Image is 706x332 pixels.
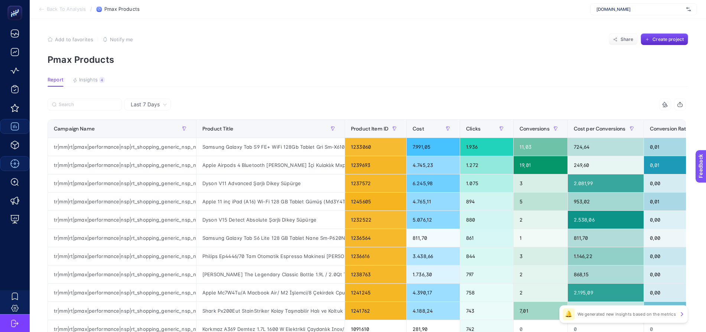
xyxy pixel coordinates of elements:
[48,247,196,265] div: tr|mm|rt|pmax|performance|nsp|rt_shopping_generic_nsp_na_pmax-other-top-seller|na|d2c|AOP|OSB0002JUP
[131,101,160,108] span: Last 7 Days
[55,36,93,42] span: Add to favorites
[578,311,676,317] p: We generated new insights based on the metrics
[202,126,233,132] span: Product Title
[103,36,133,42] button: Notify me
[407,265,460,283] div: 1.736,30
[345,193,406,210] div: 1245605
[568,174,644,192] div: 2.081,99
[514,156,567,174] div: 19,01
[514,302,567,320] div: 7,01
[514,193,567,210] div: 5
[407,211,460,229] div: 5.076,12
[568,247,644,265] div: 1.146,22
[196,174,345,192] div: Dyson V11 Advanced Şarjlı Dikey Süpürge
[90,6,92,12] span: /
[514,284,567,302] div: 2
[466,126,481,132] span: Clicks
[568,211,644,229] div: 2.538,06
[345,247,406,265] div: 1236616
[621,36,634,42] span: Share
[48,138,196,156] div: tr|mm|rt|pmax|performance|nsp|rt_shopping_generic_nsp_na_pmax-other-top-seller|na|d2c|AOP|OSB0002JUP
[345,156,406,174] div: 1239693
[345,174,406,192] div: 1237572
[48,54,688,65] p: Pmax Products
[345,265,406,283] div: 1238763
[196,265,345,283] div: [PERSON_NAME] The Legendary Classic Bottle 1.9L / 2.0Qt Termos Hammertone Yeşil
[460,302,513,320] div: 743
[48,302,196,320] div: tr|mm|rt|pmax|performance|nsp|rt_shopping_generic_nsp_na_pmax-other-top-seller|na|d2c|AOP|OSB0002JUP
[196,284,345,302] div: Apple Mc7W4Tu/A Macbook Air/ M2 İşlemci/8 Çekirdek Cpu-8 Gpu/16Gb Ram/256Gb Ssd/13.6" Starlight
[641,33,688,45] button: Create project
[407,302,460,320] div: 4.188,24
[48,265,196,283] div: tr|mm|rt|pmax|performance|nsp|rt_shopping_generic_nsp_na_pmax-sda|na|d2c|AOP|OSB0002JLK
[196,247,345,265] div: Philips Ep4446/70 Tam Otomatik Espresso Makinesi [PERSON_NAME] Siyah
[460,193,513,210] div: 894
[407,247,460,265] div: 3.438,66
[48,229,196,247] div: tr|mm|rt|pmax|performance|nsp|rt_shopping_generic_nsp_na_pmax-other-gfk-max-conv|na|d2c|AOP|OSB00...
[48,36,93,42] button: Add to favorites
[407,174,460,192] div: 6.245,98
[653,36,684,42] span: Create project
[514,229,567,247] div: 1
[514,138,567,156] div: 11,03
[407,156,460,174] div: 4.745,23
[48,193,196,210] div: tr|mm|rt|pmax|performance|nsp|rt_shopping_generic_nsp_na_pmax-other-top-seller|na|d2c|AOP|OSB0002JUP
[345,211,406,229] div: 1232522
[574,126,626,132] span: Cost per Conversions
[407,193,460,210] div: 4.765,11
[345,284,406,302] div: 1241245
[196,193,345,210] div: Apple 11 inç iPad (A16) Wi-Fi 128 GB Tablet Gümüş (Md3Y4Tu/A)
[99,77,105,83] div: 4
[568,229,644,247] div: 811,70
[686,6,691,13] img: svg%3e
[196,229,345,247] div: Samsung Galaxy Tab S6 Lite 128 GB Tablet Nane Sm-P620Nlgetur
[609,33,638,45] button: Share
[345,229,406,247] div: 1236564
[460,156,513,174] div: 1.272
[48,284,196,302] div: tr|mm|rt|pmax|performance|nsp|rt_shopping_generic_nsp_na_pmax-other-top-seller|na|d2c|AOP|OSB0002JUP
[413,126,424,132] span: Cost
[520,126,550,132] span: Conversions
[196,156,345,174] div: Apple Airpods 4 Bluetooth [PERSON_NAME] İçi Kulaklık Mxp63Tu/A
[514,247,567,265] div: 3
[407,284,460,302] div: 4.390,17
[460,284,513,302] div: 758
[351,126,388,132] span: Product Item ID
[568,302,644,320] div: 597,33
[407,229,460,247] div: 811,70
[514,174,567,192] div: 3
[460,229,513,247] div: 861
[196,302,345,320] div: Shark Px200Eut StainStriker Kolay Taşınabilir Halı ve Koltuk Temizleme Makinesi [MEDICAL_DATA]
[460,265,513,283] div: 797
[407,138,460,156] div: 7.991,05
[48,77,64,83] span: Report
[568,265,644,283] div: 868,15
[54,126,95,132] span: Campaign Name
[514,211,567,229] div: 2
[460,247,513,265] div: 844
[568,138,644,156] div: 724,64
[345,302,406,320] div: 1241762
[460,174,513,192] div: 1.075
[4,2,28,8] span: Feedback
[514,265,567,283] div: 2
[568,156,644,174] div: 249,60
[650,126,689,132] span: Conversion Rate
[79,77,98,83] span: Insights
[196,211,345,229] div: Dyson V15 Detect Absolute Şarjlı Dikey Süpürge
[59,102,117,107] input: Search
[104,6,140,12] span: Pmax Products
[48,156,196,174] div: tr|mm|rt|pmax|performance|nsp|rt_shopping_generic_nsp_na_pmax-other-top-seller|na|d2c|AOP|OSB0002JUP
[460,138,513,156] div: 1.936
[345,138,406,156] div: 1233060
[563,308,575,320] div: 🔔
[568,193,644,210] div: 953,02
[47,6,86,12] span: Back To Analysis
[196,138,345,156] div: Samsung Galaxy Tab S9 FE+ WiFi 128Gb Tablet Gri Sm-X610Nzaatur
[568,284,644,302] div: 2.195,09
[48,174,196,192] div: tr|mm|rt|pmax|performance|nsp|rt_shopping_generic_nsp_na_pmax-other-top-seller|na|d2c|AOP|OSB0002JUP
[110,36,133,42] span: Notify me
[460,211,513,229] div: 880
[596,6,683,12] span: [DOMAIN_NAME]
[48,211,196,229] div: tr|mm|rt|pmax|performance|nsp|rt_shopping_generic_nsp_na_pmax-other-top-seller|na|d2c|AOP|OSB0002JUP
